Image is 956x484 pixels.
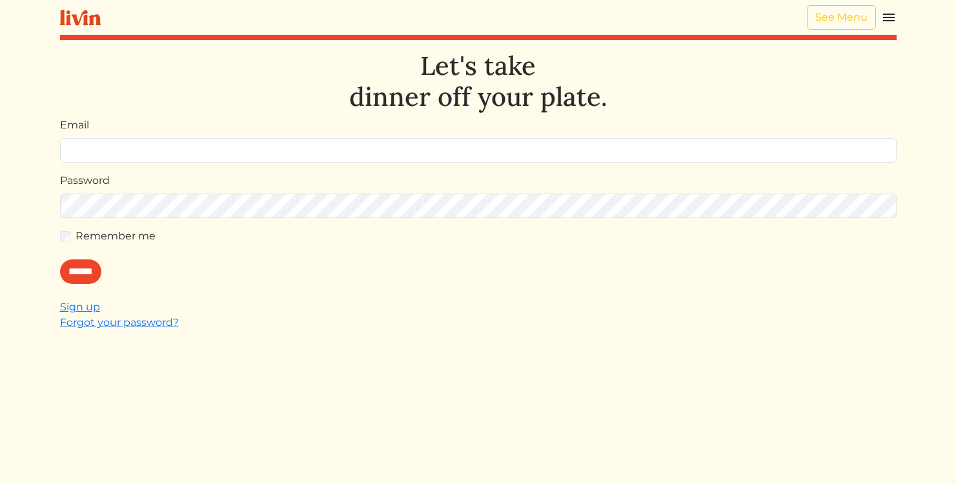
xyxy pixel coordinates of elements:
[76,228,156,244] label: Remember me
[881,10,897,25] img: menu_hamburger-cb6d353cf0ecd9f46ceae1c99ecbeb4a00e71ca567a856bd81f57e9d8c17bb26.svg
[60,301,100,313] a: Sign up
[60,117,89,133] label: Email
[807,5,876,30] a: See Menu
[60,316,179,328] a: Forgot your password?
[60,50,897,112] h1: Let's take dinner off your plate.
[60,10,101,26] img: livin-logo-a0d97d1a881af30f6274990eb6222085a2533c92bbd1e4f22c21b4f0d0e3210c.svg
[60,173,110,188] label: Password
